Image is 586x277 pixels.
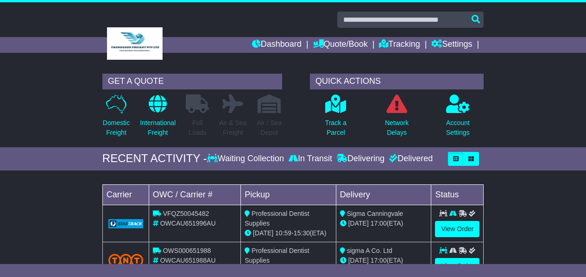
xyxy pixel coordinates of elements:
div: Delivered [387,154,433,164]
span: sigma A Co. Ltd [347,247,392,254]
div: Delivering [334,154,387,164]
a: AccountSettings [446,94,470,143]
a: Settings [431,37,472,53]
span: Sigma Canningvale [347,210,403,217]
td: Status [431,184,484,205]
div: - (ETA) [245,228,332,238]
span: Professional Dentist Supplies [245,210,309,227]
div: (ETA) [340,256,428,265]
span: 17:00 [371,220,387,227]
a: View Order [435,258,479,274]
div: In Transit [286,154,334,164]
p: Domestic Freight [103,118,130,138]
div: GET A QUOTE [102,74,282,89]
a: Track aParcel [325,94,347,143]
td: Pickup [241,184,336,205]
p: Network Delays [385,118,409,138]
a: Tracking [379,37,420,53]
a: View Order [435,221,479,237]
div: RECENT ACTIVITY - [102,152,207,165]
span: OWS000651988 [163,247,211,254]
td: OWC / Carrier # [149,184,240,205]
a: Dashboard [252,37,302,53]
span: VFQZ50045482 [163,210,209,217]
div: (ETA) [340,219,428,228]
img: TNT_Domestic.png [108,254,143,266]
span: 15:30 [294,229,310,237]
p: Account Settings [446,118,470,138]
span: [DATE] [348,220,369,227]
p: Track a Parcel [325,118,347,138]
span: 17:00 [371,257,387,264]
a: Quote/Book [313,37,368,53]
span: OWCAU651996AU [160,220,216,227]
a: NetworkDelays [384,94,409,143]
p: Air & Sea Freight [219,118,246,138]
p: International Freight [140,118,176,138]
a: DomesticFreight [102,94,130,143]
div: QUICK ACTIONS [310,74,484,89]
span: Professional Dentist Supplies [245,247,309,264]
td: Delivery [336,184,431,205]
a: InternationalFreight [139,94,176,143]
p: Full Loads [186,118,209,138]
span: [DATE] [348,257,369,264]
p: Air / Sea Depot [257,118,282,138]
td: Carrier [102,184,149,205]
img: GetCarrierServiceLogo [108,219,143,228]
span: 10:59 [275,229,291,237]
span: OWCAU651988AU [160,257,216,264]
span: [DATE] [253,229,273,237]
div: Waiting Collection [207,154,286,164]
